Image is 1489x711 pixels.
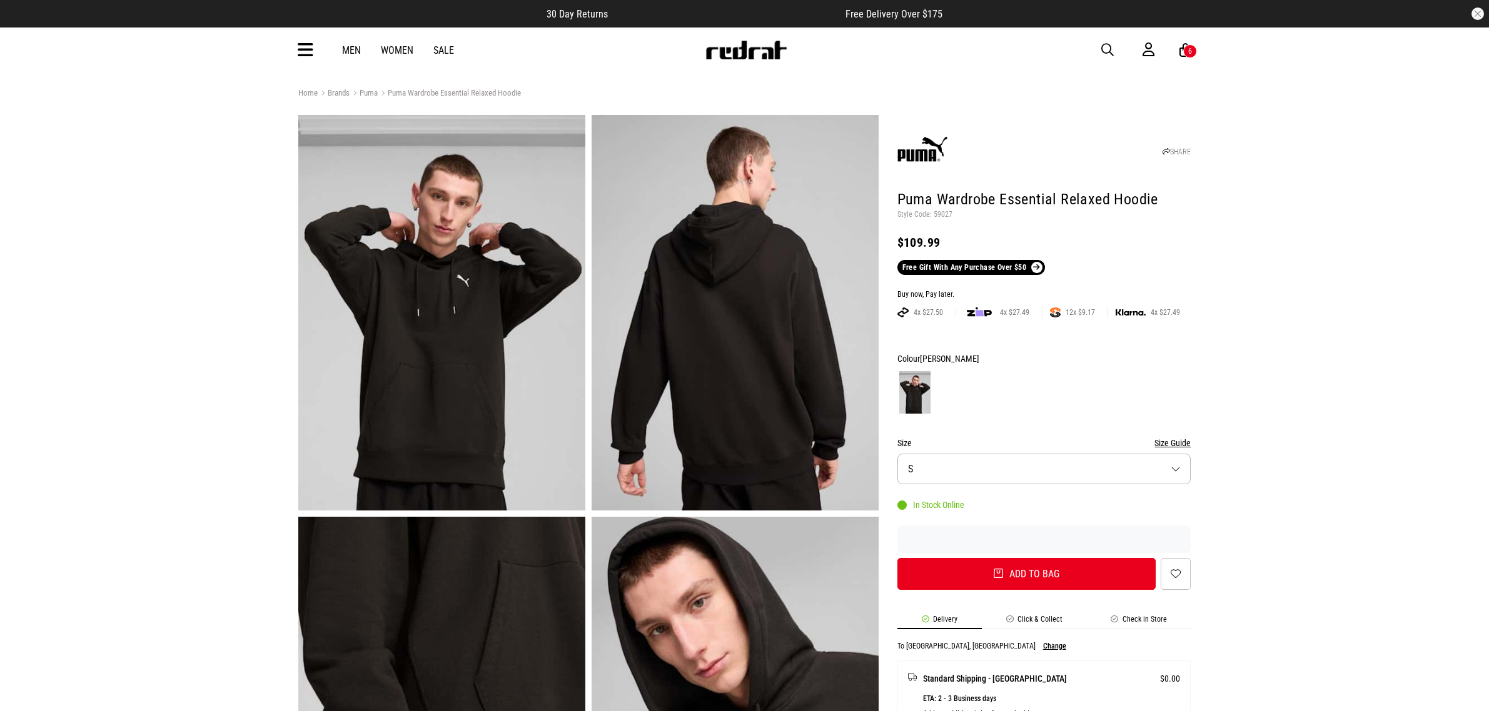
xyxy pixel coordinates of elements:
[897,290,1191,300] div: Buy now, Pay later.
[897,351,1191,366] div: Colour
[982,615,1087,629] li: Click & Collect
[897,533,1191,545] iframe: Customer reviews powered by Trustpilot
[899,371,931,414] img: Puma Black
[1154,435,1191,450] button: Size Guide
[909,307,948,317] span: 4x $27.50
[923,671,1067,686] span: Standard Shipping - [GEOGRAPHIC_DATA]
[1163,147,1191,156] a: SHARE
[897,435,1191,450] div: Size
[1160,671,1180,686] span: $0.00
[1188,47,1192,56] div: 6
[318,88,350,100] a: Brands
[897,500,964,510] div: In Stock Online
[908,463,913,475] span: S
[995,307,1034,317] span: 4x $27.49
[1146,307,1185,317] span: 4x $27.49
[897,615,982,629] li: Delivery
[897,642,1036,650] p: To [GEOGRAPHIC_DATA], [GEOGRAPHIC_DATA]
[298,88,318,97] a: Home
[378,88,521,100] a: Puma Wardrobe Essential Relaxed Hoodie
[592,115,879,510] img: Puma Wardrobe Essential Relaxed Hoodie in Black
[298,115,585,510] img: Puma Wardrobe Essential Relaxed Hoodie in Black
[897,190,1191,210] h1: Puma Wardrobe Essential Relaxed Hoodie
[897,307,909,317] img: AFTERPAY
[897,454,1191,484] button: S
[897,558,1156,590] button: Add to bag
[1179,44,1191,57] a: 6
[1050,307,1061,317] img: SPLITPAY
[705,41,787,59] img: Redrat logo
[381,44,413,56] a: Women
[967,306,992,319] img: zip
[897,235,1191,250] div: $109.99
[920,354,979,364] span: [PERSON_NAME]
[1087,615,1191,629] li: Check in Store
[897,126,947,176] img: Puma
[845,8,942,20] span: Free Delivery Over $175
[1043,642,1066,650] button: Change
[350,88,378,100] a: Puma
[433,44,454,56] a: Sale
[342,44,361,56] a: Men
[1061,307,1100,317] span: 12x $9.17
[897,260,1045,275] a: Free Gift With Any Purchase Over $50
[897,210,1191,220] p: Style Code: 59027
[1116,309,1146,316] img: KLARNA
[633,7,820,20] iframe: Customer reviews powered by Trustpilot
[547,8,608,20] span: 30 Day Returns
